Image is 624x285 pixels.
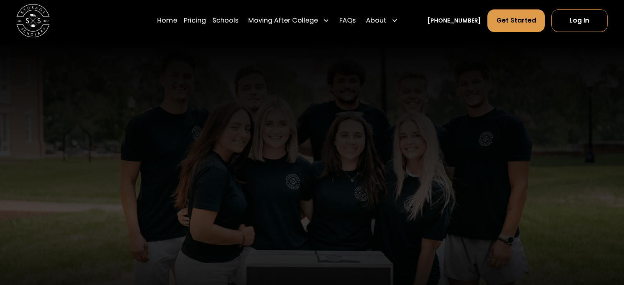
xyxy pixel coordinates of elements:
div: About [363,9,401,32]
a: Home [157,9,177,32]
div: About [366,16,386,25]
a: Pricing [184,9,206,32]
a: Get Started [487,9,544,32]
a: FAQs [339,9,356,32]
div: Moving After College [248,16,318,25]
div: Moving After College [245,9,333,32]
a: Log In [551,9,608,32]
a: [PHONE_NUMBER] [427,16,481,25]
img: Storage Scholars main logo [16,4,50,37]
a: Schools [213,9,238,32]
